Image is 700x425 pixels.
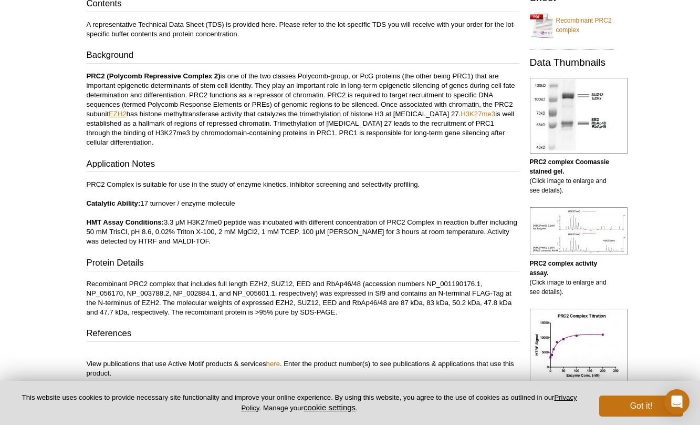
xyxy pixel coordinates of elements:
p: (Click image to enlarge and see details). [530,259,614,297]
h3: Application Notes [87,158,519,173]
strong: PRC2 (Polycomb Repressive Complex 2) [87,72,221,80]
a: Privacy Policy [241,393,577,411]
a: H3K27me3 [461,110,495,118]
img: PRC2 complex Coomassie gel [530,78,628,154]
img: PRC2 complex HTRF assay [530,309,628,382]
button: cookie settings [304,403,356,412]
p: (Click image to enlarge and see details). [530,157,614,195]
p: PRC2 Complex is suitable for use in the study of enzyme kinetics, inhibitor screening and selecti... [87,180,519,246]
h3: Background [87,49,519,64]
div: Open Intercom Messenger [664,389,689,414]
button: Got it! [599,396,683,417]
p: This website uses cookies to provide necessary site functionality and improve your online experie... [17,393,582,413]
strong: HMT Assay Conditions: [87,218,164,226]
strong: Catalytic Ability: [87,199,141,207]
p: Recombinant PRC2 complex that includes full length EZH2, SUZ12, EED and RbAp46/48 (accession numb... [87,279,519,317]
b: PRC2 complex activity assay. [530,260,598,277]
a: Recombinant PRC2 complex [530,9,614,41]
h3: References [87,327,519,342]
a: EZH2 [109,110,127,118]
b: PRC2 complex Coomassie stained gel. [530,158,609,175]
p: A representative Technical Data Sheet (TDS) is provided here. Please refer to the lot-specific TD... [87,20,519,39]
a: here [266,360,280,368]
h3: Protein Details [87,257,519,271]
p: View publications that use Active Motif products & services . Enter the product number(s) to see ... [87,350,519,378]
h2: Data Thumbnails [530,58,614,67]
p: is one of the two classes Polycomb-group, or PcG proteins (the other being PRC1) that are importa... [87,72,519,147]
img: PRC2 complex activity assay [530,207,628,255]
